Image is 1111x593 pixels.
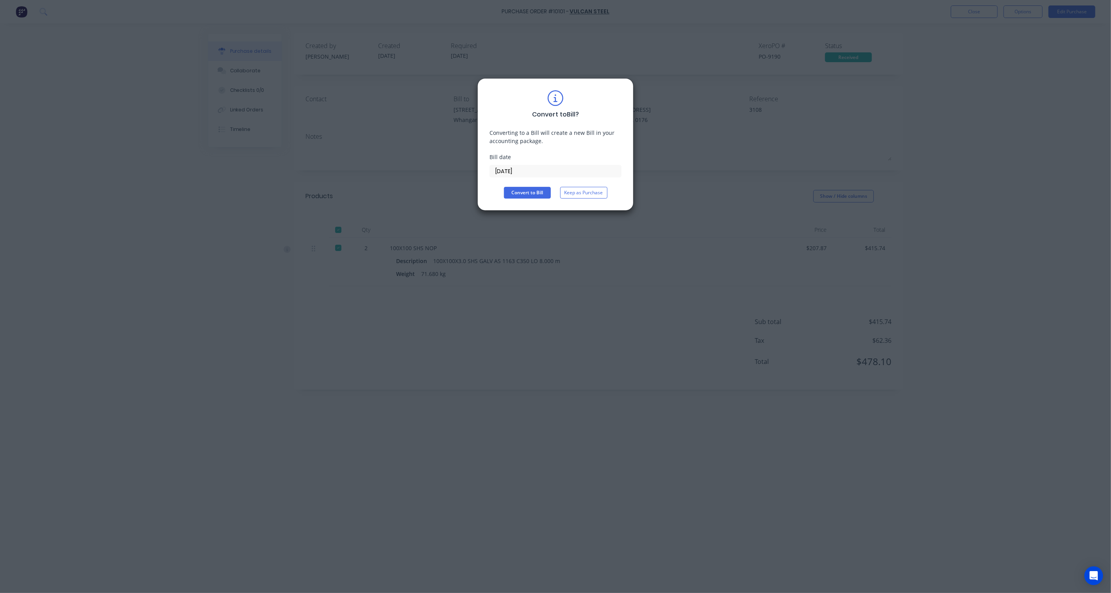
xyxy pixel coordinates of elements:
[532,110,579,119] div: Convert to Bill ?
[489,129,622,145] div: Converting to a Bill will create a new Bill in your accounting package.
[1084,566,1103,585] div: Open Intercom Messenger
[489,153,622,161] div: Bill date
[560,187,607,199] button: Keep as Purchase
[504,187,551,199] button: Convert to Bill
